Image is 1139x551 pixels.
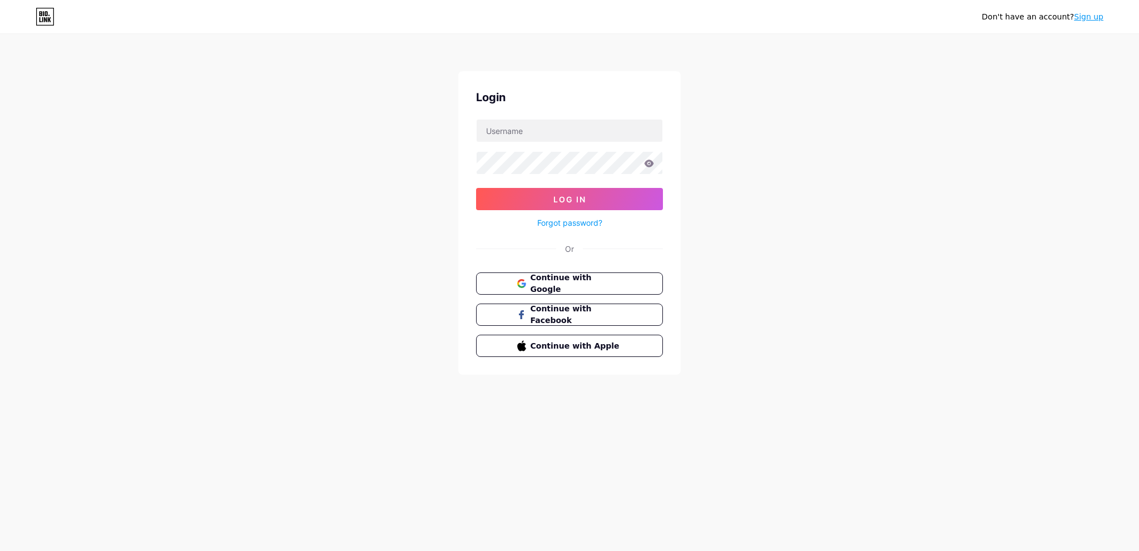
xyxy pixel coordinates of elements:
span: Continue with Facebook [531,303,622,326]
input: Username [477,120,662,142]
button: Continue with Facebook [476,304,663,326]
div: Don't have an account? [982,11,1103,23]
button: Continue with Apple [476,335,663,357]
span: Continue with Google [531,272,622,295]
button: Continue with Google [476,272,663,295]
div: Login [476,89,663,106]
a: Forgot password? [537,217,602,229]
span: Log In [553,195,586,204]
span: Continue with Apple [531,340,622,352]
div: Or [565,243,574,255]
button: Log In [476,188,663,210]
a: Sign up [1074,12,1103,21]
